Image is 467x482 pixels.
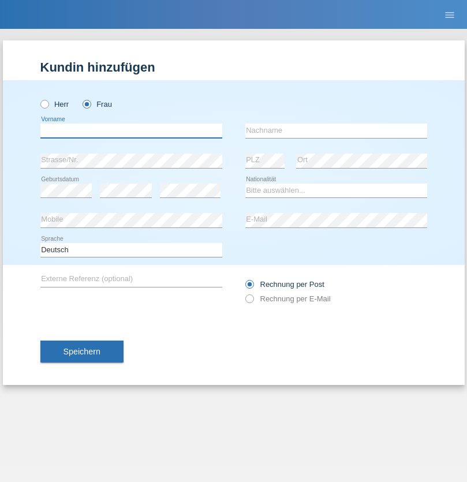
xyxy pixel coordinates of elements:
input: Rechnung per E-Mail [245,294,253,309]
label: Rechnung per E-Mail [245,294,331,303]
input: Herr [40,100,48,107]
label: Frau [83,100,112,109]
input: Rechnung per Post [245,280,253,294]
input: Frau [83,100,90,107]
h1: Kundin hinzufügen [40,60,427,74]
label: Herr [40,100,69,109]
span: Speichern [63,347,100,356]
label: Rechnung per Post [245,280,324,289]
i: menu [444,9,455,21]
button: Speichern [40,341,124,363]
a: menu [438,11,461,18]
